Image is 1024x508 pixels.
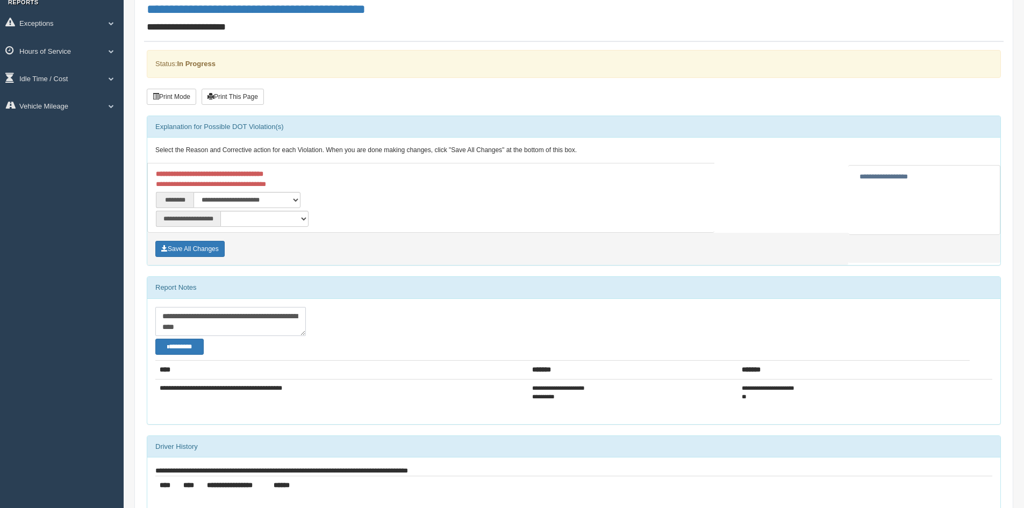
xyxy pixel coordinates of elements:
[202,89,264,105] button: Print This Page
[147,277,1000,298] div: Report Notes
[147,50,1001,77] div: Status:
[147,138,1000,163] div: Select the Reason and Corrective action for each Violation. When you are done making changes, cli...
[155,339,204,355] button: Change Filter Options
[147,116,1000,138] div: Explanation for Possible DOT Violation(s)
[155,241,225,257] button: Save
[147,436,1000,457] div: Driver History
[147,89,196,105] button: Print Mode
[177,60,216,68] strong: In Progress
